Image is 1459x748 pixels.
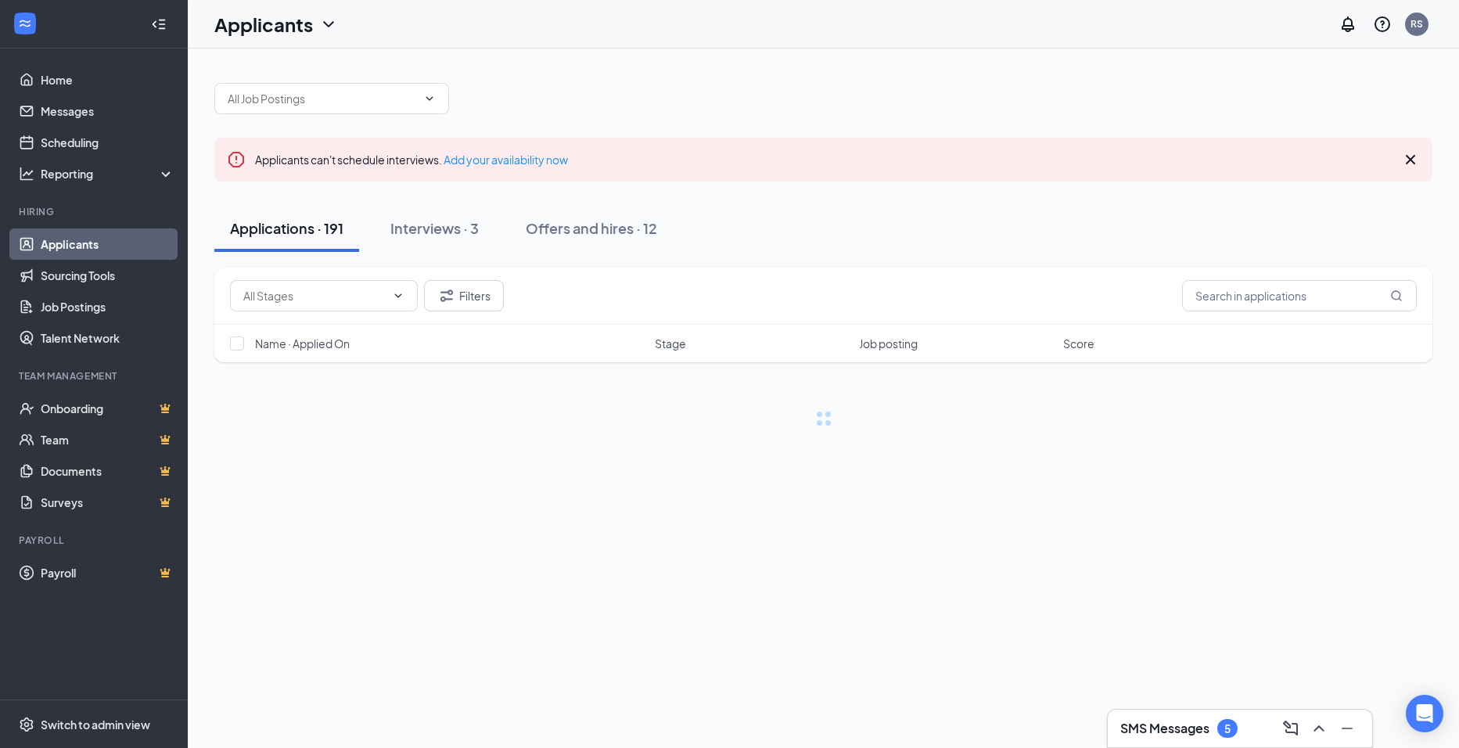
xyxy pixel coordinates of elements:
svg: ChevronDown [423,92,436,105]
button: ChevronUp [1306,716,1331,741]
input: Search in applications [1182,280,1417,311]
span: Stage [655,336,686,351]
svg: Notifications [1339,15,1357,34]
a: PayrollCrown [41,557,174,588]
button: ComposeMessage [1278,716,1303,741]
a: Applicants [41,228,174,260]
div: Hiring [19,205,171,218]
svg: ChevronDown [319,15,338,34]
button: Minimize [1335,716,1360,741]
svg: ChevronDown [392,289,404,302]
svg: Error [227,150,246,169]
span: Applicants can't schedule interviews. [255,153,568,167]
a: OnboardingCrown [41,393,174,424]
div: Reporting [41,166,175,182]
a: Home [41,64,174,95]
button: Filter Filters [424,280,504,311]
a: Talent Network [41,322,174,354]
a: TeamCrown [41,424,174,455]
input: All Stages [243,287,386,304]
span: Job posting [859,336,918,351]
svg: WorkstreamLogo [17,16,33,31]
a: Job Postings [41,291,174,322]
svg: Minimize [1338,719,1357,738]
svg: MagnifyingGlass [1390,289,1403,302]
svg: Analysis [19,166,34,182]
div: Payroll [19,534,171,547]
a: Scheduling [41,127,174,158]
span: Name · Applied On [255,336,350,351]
svg: ComposeMessage [1281,719,1300,738]
svg: Collapse [151,16,167,32]
h3: SMS Messages [1120,720,1209,737]
span: Score [1063,336,1094,351]
svg: Filter [437,286,456,305]
a: DocumentsCrown [41,455,174,487]
svg: Cross [1401,150,1420,169]
svg: ChevronUp [1310,719,1328,738]
div: Open Intercom Messenger [1406,695,1443,732]
div: Applications · 191 [230,218,343,238]
input: All Job Postings [228,90,417,107]
a: SurveysCrown [41,487,174,518]
div: Offers and hires · 12 [526,218,657,238]
a: Messages [41,95,174,127]
div: Switch to admin view [41,717,150,732]
div: Interviews · 3 [390,218,479,238]
a: Sourcing Tools [41,260,174,291]
svg: QuestionInfo [1373,15,1392,34]
div: RS [1410,17,1423,31]
div: 5 [1224,722,1231,735]
div: Team Management [19,369,171,383]
h1: Applicants [214,11,313,38]
a: Add your availability now [444,153,568,167]
svg: Settings [19,717,34,732]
